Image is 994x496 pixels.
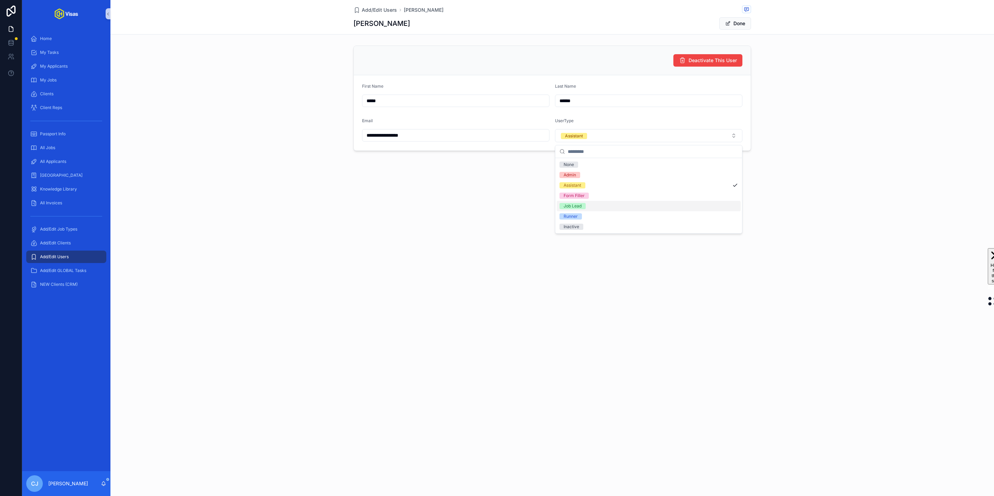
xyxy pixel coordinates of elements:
span: Add/Edit Job Types [40,226,77,232]
div: Inactive [564,224,579,230]
a: Add/Edit Users [26,251,106,263]
span: My Applicants [40,64,68,69]
div: Admin [564,172,576,178]
span: Add/Edit GLOBAL Tasks [40,268,86,273]
span: Knowledge Library [40,186,77,192]
span: Clients [40,91,53,97]
a: [GEOGRAPHIC_DATA] [26,169,106,182]
div: scrollable content [22,28,110,300]
a: Passport Info [26,128,106,140]
a: Knowledge Library [26,183,106,195]
span: Add/Edit Users [362,7,397,13]
a: Add/Edit Clients [26,237,106,249]
a: All Jobs [26,142,106,154]
div: Assistant [565,133,583,139]
a: [PERSON_NAME] [404,7,444,13]
img: App logo [55,8,78,19]
span: Passport Info [40,131,66,137]
span: NEW Clients (CRM) [40,282,78,287]
a: My Applicants [26,60,106,72]
a: NEW Clients (CRM) [26,278,106,291]
span: Add/Edit Clients [40,240,71,246]
h1: [PERSON_NAME] [353,19,410,28]
span: CJ [31,479,38,488]
span: UserType [555,118,574,123]
div: Assistant [564,182,581,188]
span: All Jobs [40,145,55,150]
span: Deactivate This User [689,57,737,64]
div: Runner [564,213,578,220]
span: Last Name [555,84,576,89]
a: Client Reps [26,101,106,114]
span: Home [40,36,52,41]
span: All Applicants [40,159,66,164]
a: Clients [26,88,106,100]
a: My Tasks [26,46,106,59]
a: All Invoices [26,197,106,209]
button: Done [719,17,751,30]
div: Suggestions [555,158,742,233]
a: All Applicants [26,155,106,168]
a: Home [26,32,106,45]
div: Job Lead [564,203,582,209]
div: Form Filler [564,193,585,199]
div: None [564,162,574,168]
button: Deactivate This User [673,54,742,67]
span: All Invoices [40,200,62,206]
a: My Jobs [26,74,106,86]
span: Add/Edit Users [40,254,69,260]
span: Email [362,118,373,123]
span: [GEOGRAPHIC_DATA] [40,173,82,178]
a: Add/Edit Job Types [26,223,106,235]
span: First Name [362,84,383,89]
p: [PERSON_NAME] [48,480,88,487]
button: Select Button [555,129,742,142]
a: Add/Edit Users [353,7,397,13]
span: Client Reps [40,105,62,110]
span: My Tasks [40,50,59,55]
a: Add/Edit GLOBAL Tasks [26,264,106,277]
span: My Jobs [40,77,57,83]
